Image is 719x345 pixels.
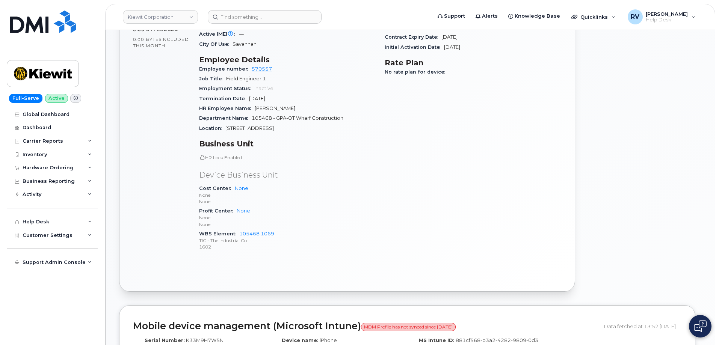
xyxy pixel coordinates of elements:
span: Alerts [482,12,498,20]
span: Termination Date [199,96,249,101]
label: Serial Number: [145,337,185,344]
span: Support [444,12,465,20]
span: Location [199,125,225,131]
a: 570557 [252,66,272,72]
a: Knowledge Base [503,9,565,24]
p: None [199,198,376,205]
p: 1602 [199,244,376,250]
span: Department Name [199,115,252,121]
span: Knowledge Base [515,12,560,20]
span: No rate plan for device [385,69,449,75]
span: iPhone [320,337,337,343]
a: 105468.1069 [239,231,274,237]
p: TIC - The Industrial Co. [199,237,376,244]
span: used [163,27,178,32]
div: Quicklinks [566,9,621,24]
label: Device name: [282,337,319,344]
h2: Mobile device management (Microsoft Intune) [133,321,598,331]
h3: Rate Plan [385,58,561,67]
span: MDM Profile has not synced since [DATE] [361,323,456,331]
span: 0.00 Bytes [133,37,162,42]
span: Contract Expiry Date [385,34,441,40]
span: Inactive [254,86,273,91]
h3: Employee Details [199,55,376,64]
label: MS Intune ID: [419,337,455,344]
span: 105468 - GPA-OT Wharf Construction [252,115,343,121]
a: Support [432,9,470,24]
span: [PERSON_NAME] [255,105,295,111]
span: Quicklinks [580,14,608,20]
p: HR Lock Enabled [199,154,376,161]
span: WBS Element [199,231,239,237]
p: None [199,192,376,198]
span: Initial Activation Date [385,44,444,50]
span: [DATE] [441,34,458,40]
h3: Business Unit [199,139,376,148]
span: [PERSON_NAME] [646,11,688,17]
p: None [199,214,376,221]
a: Alerts [470,9,503,24]
p: Device Business Unit [199,170,376,181]
span: City Of Use [199,41,233,47]
span: [STREET_ADDRESS] [225,125,274,131]
a: None [237,208,250,214]
input: Find something... [208,10,322,24]
span: 0.00 Bytes [133,27,163,32]
span: Savannah [233,41,257,47]
span: Active IMEI [199,31,239,37]
span: K33M9H7W5N [186,337,224,343]
span: RV [631,12,639,21]
p: None [199,221,376,227]
div: Data fetched at 13:52 [DATE] [604,319,681,333]
span: [DATE] [444,44,460,50]
div: Rodolfo Vasquez [622,9,701,24]
span: Profit Center [199,208,237,214]
span: Job Title [199,76,226,81]
span: [DATE] [249,96,265,101]
span: Help Desk [646,17,688,23]
span: Field Engineer 1 [226,76,266,81]
a: Kiewit Corporation [123,10,198,24]
span: HR Employee Name [199,105,255,111]
a: None [235,185,248,191]
span: Cost Center [199,185,235,191]
span: Employee number [199,66,252,72]
img: Open chat [694,320,707,332]
span: — [239,31,244,37]
span: Employment Status [199,86,254,91]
